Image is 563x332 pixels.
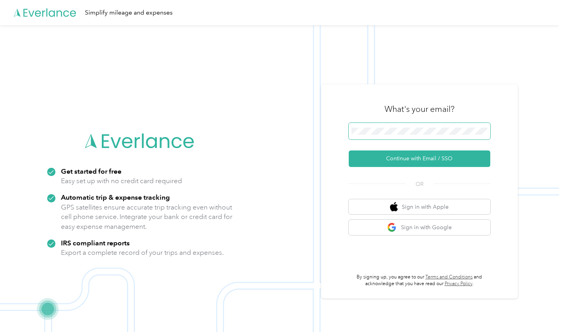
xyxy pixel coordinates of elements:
[61,248,224,258] p: Export a complete record of your trips and expenses.
[349,220,490,235] button: google logoSign in with Google
[61,239,130,247] strong: IRS compliant reports
[406,180,433,188] span: OR
[61,176,182,186] p: Easy set up with no credit card required
[387,223,397,232] img: google logo
[349,199,490,215] button: apple logoSign in with Apple
[385,104,454,115] h3: What's your email?
[425,274,473,280] a: Terms and Conditions
[61,167,121,175] strong: Get started for free
[61,202,233,232] p: GPS satellites ensure accurate trip tracking even without cell phone service. Integrate your bank...
[390,202,398,212] img: apple logo
[445,281,473,287] a: Privacy Policy
[61,193,170,201] strong: Automatic trip & expense tracking
[85,8,173,18] div: Simplify mileage and expenses
[349,150,490,167] button: Continue with Email / SSO
[349,274,490,287] p: By signing up, you agree to our and acknowledge that you have read our .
